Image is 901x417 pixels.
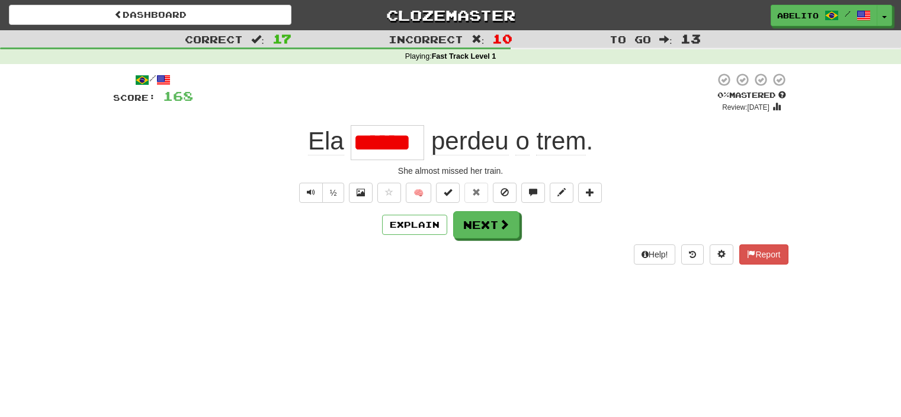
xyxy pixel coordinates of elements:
[349,183,373,203] button: Show image (alt+x)
[515,127,529,155] span: o
[382,215,447,235] button: Explain
[453,211,520,238] button: Next
[717,90,729,100] span: 0 %
[436,183,460,203] button: Set this sentence to 100% Mastered (alt+m)
[845,9,851,18] span: /
[377,183,401,203] button: Favorite sentence (alt+f)
[493,183,517,203] button: Ignore sentence (alt+i)
[777,10,819,21] span: abelito
[406,183,431,203] button: 🧠
[771,5,877,26] a: abelito /
[185,33,243,45] span: Correct
[432,52,496,61] strong: Fast Track Level 1
[536,127,586,155] span: trem
[681,244,704,265] button: Round history (alt+y)
[113,165,788,177] div: She almost missed her train.
[9,5,291,25] a: Dashboard
[492,31,512,46] span: 10
[431,127,509,155] span: perdeu
[681,31,701,46] span: 13
[251,34,264,44] span: :
[297,183,345,203] div: Text-to-speech controls
[739,244,788,265] button: Report
[550,183,573,203] button: Edit sentence (alt+d)
[715,90,788,101] div: Mastered
[578,183,602,203] button: Add to collection (alt+a)
[322,183,345,203] button: ½
[113,72,193,87] div: /
[389,33,463,45] span: Incorrect
[634,244,676,265] button: Help!
[722,103,769,112] small: Review: [DATE]
[163,88,193,103] span: 168
[272,31,291,46] span: 17
[299,183,323,203] button: Play sentence audio (ctl+space)
[521,183,545,203] button: Discuss sentence (alt+u)
[610,33,651,45] span: To go
[659,34,672,44] span: :
[464,183,488,203] button: Reset to 0% Mastered (alt+r)
[424,127,593,155] span: .
[308,127,344,155] span: Ela
[309,5,592,26] a: Clozemaster
[472,34,485,44] span: :
[113,93,156,103] span: Score:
